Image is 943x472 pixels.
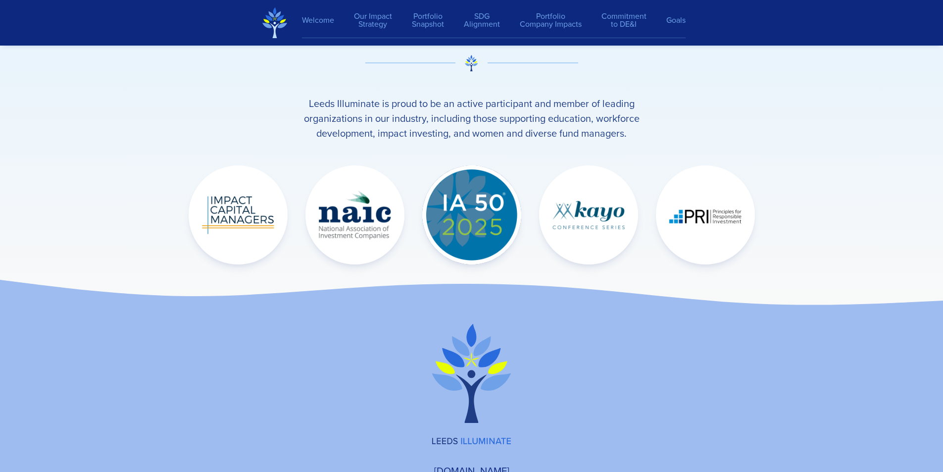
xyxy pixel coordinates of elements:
[302,11,344,29] a: Welcome
[592,7,656,33] a: Commitmentto DE&I
[656,11,686,29] a: Goals
[510,7,592,33] a: PortfolioCompany Impacts
[402,7,454,33] a: PortfolioSnapshot
[344,7,402,33] a: Our ImpactStrategy
[282,96,662,141] p: Leeds Illuminate is proud to be an active participant and member of leading organizations in our ...
[454,7,510,33] a: SDGAlignment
